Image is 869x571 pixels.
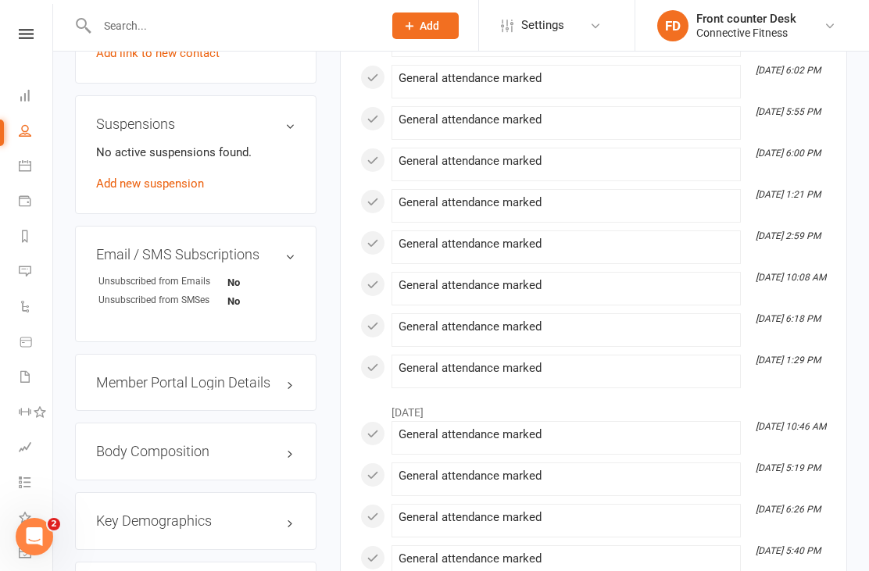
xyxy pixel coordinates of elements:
[399,552,734,566] div: General attendance marked
[399,72,734,85] div: General attendance marked
[98,293,227,308] div: Unsubscribed from SMSes
[19,115,54,150] a: People
[756,462,821,473] i: [DATE] 5:19 PM
[360,396,827,421] li: [DATE]
[756,189,821,200] i: [DATE] 1:21 PM
[96,44,220,62] a: Add link to new contact
[19,150,54,185] a: Calendar
[756,230,821,241] i: [DATE] 2:59 PM
[657,10,688,41] div: FD
[420,20,439,32] span: Add
[96,444,295,459] h3: Body Composition
[16,518,53,555] iframe: Intercom live chat
[399,320,734,334] div: General attendance marked
[756,313,821,324] i: [DATE] 6:18 PM
[96,143,295,162] p: No active suspensions found.
[392,12,459,39] button: Add
[96,177,204,191] a: Add new suspension
[96,116,295,132] h3: Suspensions
[98,274,227,289] div: Unsubscribed from Emails
[19,185,54,220] a: Payments
[696,26,796,40] div: Connective Fitness
[756,272,826,283] i: [DATE] 10:08 AM
[399,362,734,375] div: General attendance marked
[756,545,821,556] i: [DATE] 5:40 PM
[399,511,734,524] div: General attendance marked
[48,518,60,530] span: 2
[756,355,821,366] i: [DATE] 1:29 PM
[756,421,826,432] i: [DATE] 10:46 AM
[521,8,564,43] span: Settings
[696,12,796,26] div: Front counter Desk
[96,375,295,391] h3: Member Portal Login Details
[399,113,734,127] div: General attendance marked
[19,220,54,255] a: Reports
[96,247,295,262] h3: Email / SMS Subscriptions
[96,513,295,529] h3: Key Demographics
[92,15,372,37] input: Search...
[19,80,54,115] a: Dashboard
[399,155,734,168] div: General attendance marked
[756,504,821,515] i: [DATE] 6:26 PM
[227,277,240,288] strong: No
[756,148,821,159] i: [DATE] 6:00 PM
[227,295,240,307] strong: No
[756,106,821,117] i: [DATE] 5:55 PM
[399,279,734,292] div: General attendance marked
[399,469,734,483] div: General attendance marked
[399,237,734,251] div: General attendance marked
[756,65,821,76] i: [DATE] 6:02 PM
[399,196,734,209] div: General attendance marked
[19,501,54,537] a: What's New
[19,431,54,466] a: Assessments
[19,326,54,361] a: Product Sales
[399,428,734,441] div: General attendance marked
